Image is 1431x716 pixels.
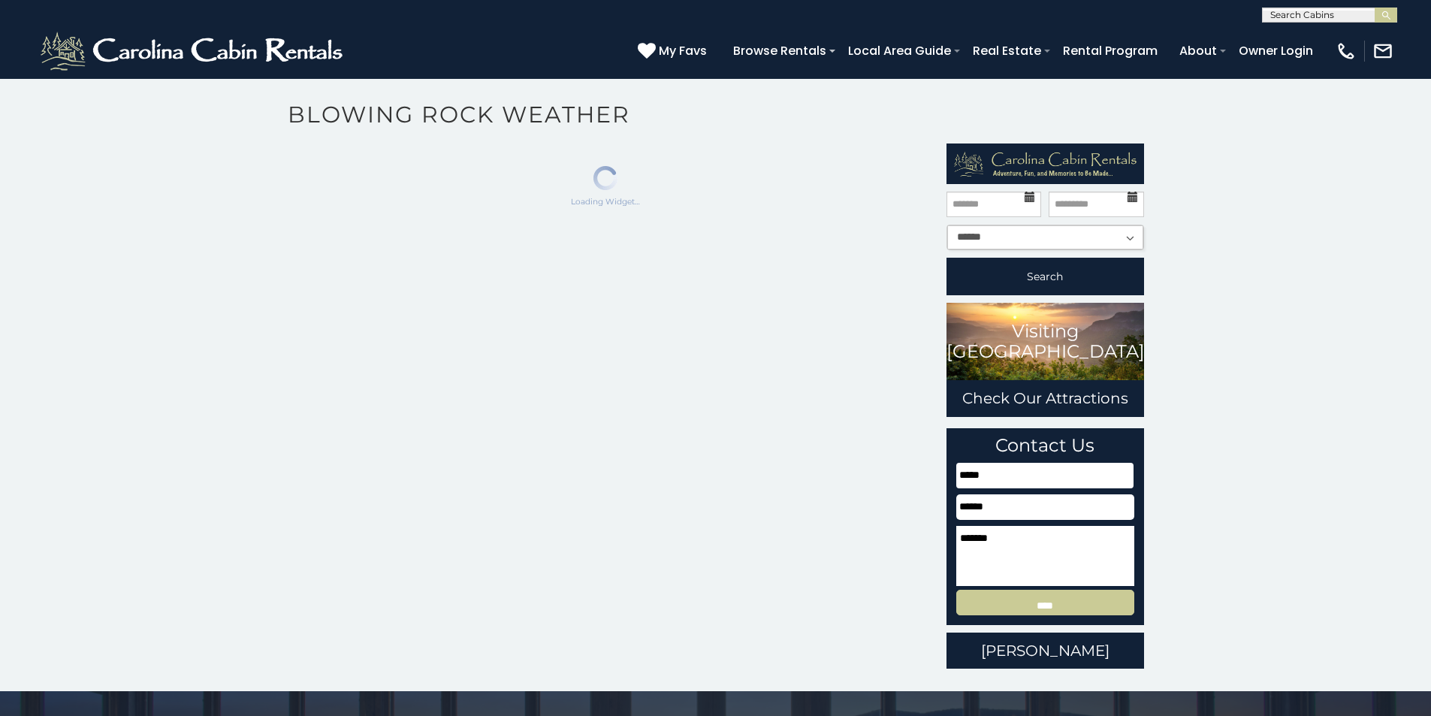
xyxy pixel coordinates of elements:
span: Loading Widget… [564,166,647,207]
h3: Visiting [GEOGRAPHIC_DATA] [946,322,1144,361]
a: About [1172,38,1224,64]
a: Owner Login [1231,38,1321,64]
a: Check Our Attractions [946,380,1144,417]
a: Local Area Guide [841,38,959,64]
img: White-1-2.png [38,29,349,74]
img: mail-regular-white.png [1372,41,1393,62]
h3: Contact Us [956,436,1134,455]
img: phone-regular-white.png [1336,41,1357,62]
button: Search [946,258,1144,295]
a: [PERSON_NAME] [946,633,1144,669]
a: Real Estate [965,38,1049,64]
a: My Favs [638,41,711,61]
span: My Favs [659,41,707,60]
a: Browse Rentals [726,38,834,64]
a: Rental Program [1055,38,1165,64]
h1: Blowing Rock Weather [276,101,1155,144]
